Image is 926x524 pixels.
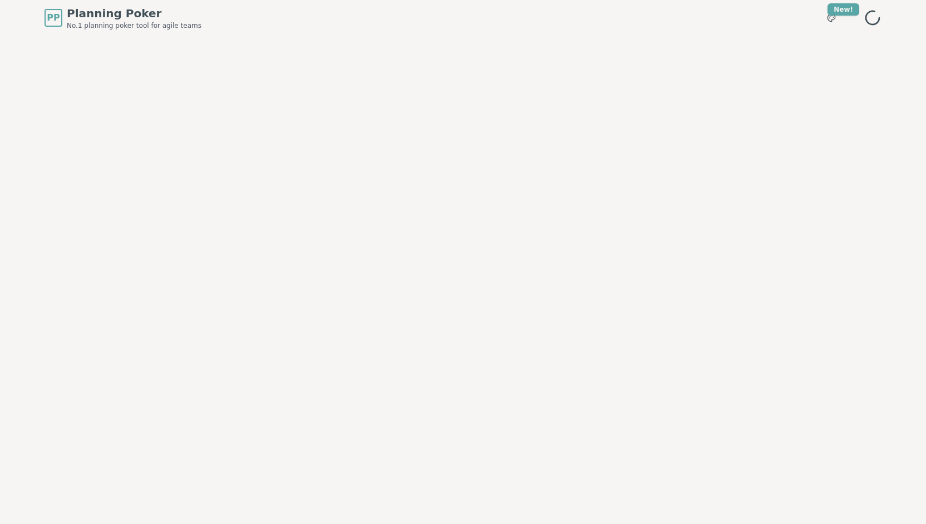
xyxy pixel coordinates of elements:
div: New! [828,3,859,16]
button: New! [821,8,841,28]
a: PPPlanning PokerNo.1 planning poker tool for agile teams [45,6,201,30]
span: Planning Poker [67,6,201,21]
span: No.1 planning poker tool for agile teams [67,21,201,30]
span: PP [47,11,60,25]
